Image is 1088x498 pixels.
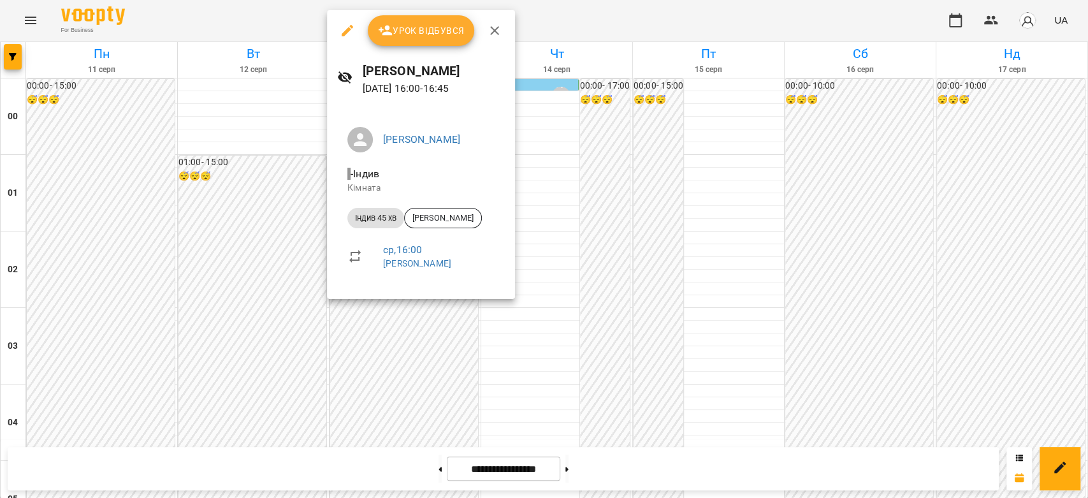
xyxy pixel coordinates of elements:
[363,61,505,81] h6: [PERSON_NAME]
[347,212,404,224] span: Індив 45 хв
[383,133,460,145] a: [PERSON_NAME]
[405,212,481,224] span: [PERSON_NAME]
[347,182,495,194] p: Кімната
[378,23,465,38] span: Урок відбувся
[363,81,505,96] p: [DATE] 16:00 - 16:45
[404,208,482,228] div: [PERSON_NAME]
[347,168,382,180] span: - Індив
[383,258,451,268] a: [PERSON_NAME]
[383,244,422,256] a: ср , 16:00
[368,15,475,46] button: Урок відбувся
